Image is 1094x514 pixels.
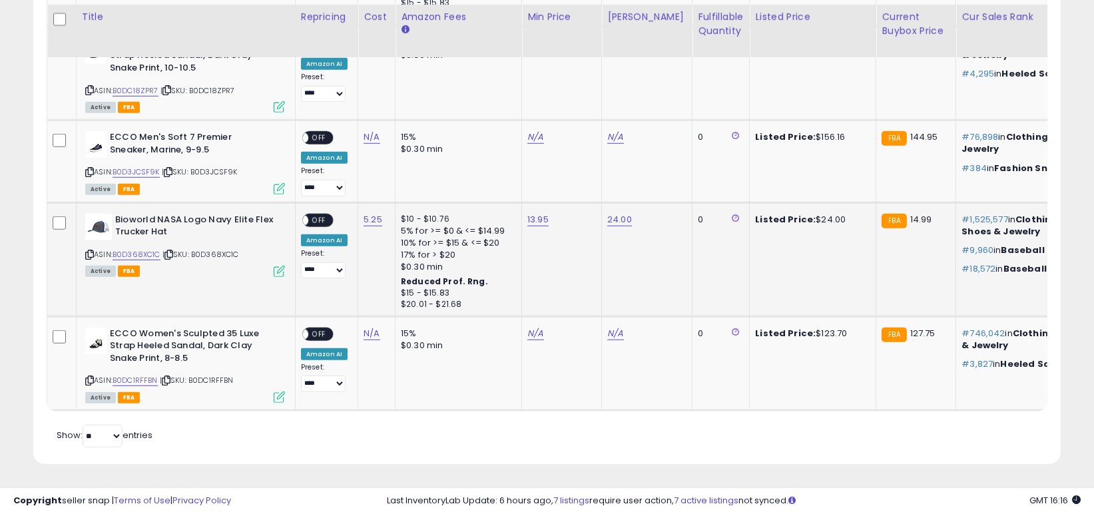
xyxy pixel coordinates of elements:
strong: Copyright [13,494,62,507]
span: #9,960 [961,244,993,256]
img: 31Yqg+uk7ZL._SL40_.jpg [85,214,112,240]
a: B0D3JCSF9K [113,166,160,178]
span: 127.75 [910,327,936,340]
a: Privacy Policy [172,494,231,507]
div: 0 [698,328,739,340]
small: Amazon Fees. [401,24,409,36]
span: #76,898 [961,130,998,143]
span: #1,525,577 [961,213,1008,226]
span: #746,042 [961,327,1005,340]
b: Listed Price: [755,327,816,340]
div: Amazon AI [301,234,348,246]
div: 5% for >= $0 & <= $14.99 [401,225,511,237]
div: Min Price [527,10,596,24]
a: 5.25 [364,213,382,226]
a: N/A [607,327,623,340]
span: All listings currently available for purchase on Amazon [85,184,116,195]
div: Current Buybox Price [882,10,950,38]
a: N/A [527,327,543,340]
div: ASIN: [85,328,285,401]
div: Preset: [301,363,348,392]
b: Listed Price: [755,130,816,143]
span: Clothing, Shoes & Jewelry [961,130,1092,155]
div: 10% for >= $15 & <= $20 [401,237,511,249]
div: $0.30 min [401,340,511,352]
span: | SKU: B0D368XC1C [162,249,239,260]
span: FBA [118,392,140,403]
div: Amazon Fees [401,10,516,24]
div: ASIN: [85,131,285,193]
a: N/A [607,130,623,144]
p: in [961,68,1092,80]
a: Terms of Use [114,494,170,507]
div: 15% [401,131,511,143]
b: Bioworld NASA Logo Navy Elite Flex Trucker Hat [115,214,277,242]
img: 31m29Bm9R3L._SL40_.jpg [85,131,107,158]
span: | SKU: B0DC18ZPR7 [160,85,235,96]
p: in [961,244,1092,256]
span: FBA [118,184,140,195]
div: Preset: [301,73,348,102]
div: $0.30 min [401,261,511,273]
span: All listings currently available for purchase on Amazon [85,102,116,113]
div: Amazon AI [301,58,348,70]
div: [PERSON_NAME] [607,10,686,24]
span: All listings currently available for purchase on Amazon [85,266,116,277]
span: Clothing, Shoes & Jewelry [961,327,1089,352]
a: N/A [364,130,380,144]
p: in [961,328,1092,352]
div: $10 - $10.76 [401,214,511,225]
span: OFF [308,132,330,144]
div: $0.30 min [401,143,511,155]
span: #384 [961,162,987,174]
div: $20.01 - $21.68 [401,299,511,310]
span: FBA [118,266,140,277]
a: 7 active listings [674,494,738,507]
div: Cost [364,10,390,24]
b: ECCO Women's Sculpted 35 Luxe Strap Heeled Sandal, Dark Clay Snake Print, 10-10.5 [110,37,272,78]
b: Listed Price: [755,213,816,226]
a: N/A [527,130,543,144]
small: FBA [882,131,906,146]
span: Baseball Caps [1003,262,1075,275]
a: 24.00 [607,213,632,226]
small: FBA [882,214,906,228]
span: #18,572 [961,262,995,275]
div: 17% for > $20 [401,249,511,261]
span: All listings currently available for purchase on Amazon [85,392,116,403]
span: Fashion Sneakers [994,162,1081,174]
span: #3,827 [961,358,993,370]
small: FBA [882,328,906,342]
div: seller snap | | [13,495,231,507]
a: B0DC1RFFBN [113,375,158,386]
div: $24.00 [755,214,866,226]
p: in [961,214,1092,238]
div: Repricing [301,10,352,24]
a: B0D368XC1C [113,249,160,260]
div: Fulfillable Quantity [698,10,744,38]
div: Amazon AI [301,348,348,360]
p: in [961,263,1092,275]
span: 144.95 [910,130,938,143]
b: ECCO Women's Sculpted 35 Luxe Strap Heeled Sandal, Dark Clay Snake Print, 8-8.5 [110,328,272,368]
a: 7 listings [553,494,589,507]
div: Title [82,10,290,24]
span: Heeled Sandals [1001,358,1078,370]
p: in [961,358,1092,370]
div: Preset: [301,249,348,278]
span: Show: entries [57,429,152,441]
span: OFF [308,214,330,226]
a: B0DC18ZPR7 [113,85,158,97]
div: $156.16 [755,131,866,143]
a: N/A [364,327,380,340]
div: $123.70 [755,328,866,340]
span: Clothing, Shoes & Jewelry [961,37,1089,61]
p: in [961,162,1092,174]
span: Baseball Caps [1001,244,1073,256]
span: 2025-09-7 16:16 GMT [1029,494,1081,507]
img: 31ypv+F3CwL._SL40_.jpg [85,328,107,354]
div: 0 [698,131,739,143]
span: Clothing, Shoes & Jewelry [961,213,1060,238]
div: 15% [401,328,511,340]
div: $15 - $15.83 [401,288,511,299]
